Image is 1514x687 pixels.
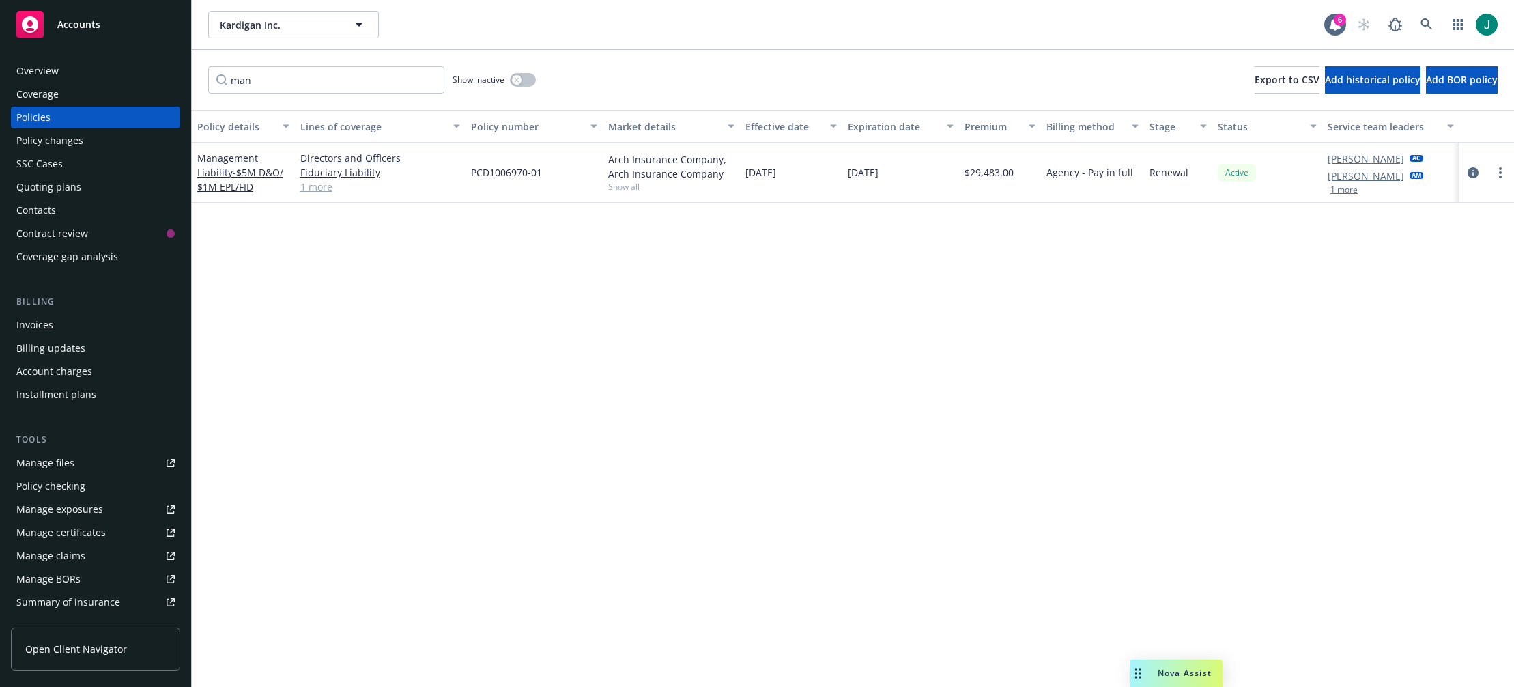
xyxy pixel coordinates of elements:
[740,110,843,143] button: Effective date
[11,176,180,198] a: Quoting plans
[965,120,1020,134] div: Premium
[220,18,338,32] span: Kardigan Inc.
[11,60,180,82] a: Overview
[11,452,180,474] a: Manage files
[16,545,85,567] div: Manage claims
[848,120,939,134] div: Expiration date
[1046,120,1124,134] div: Billing method
[466,110,603,143] button: Policy number
[16,568,81,590] div: Manage BORs
[11,615,180,636] a: Policy AI ingestions
[1334,14,1346,26] div: 6
[11,246,180,268] a: Coverage gap analysis
[453,74,504,85] span: Show inactive
[608,152,734,181] div: Arch Insurance Company, Arch Insurance Company
[16,452,74,474] div: Manage files
[16,522,106,544] div: Manage certificates
[11,384,180,406] a: Installment plans
[197,120,274,134] div: Policy details
[16,337,85,359] div: Billing updates
[16,246,118,268] div: Coverage gap analysis
[11,591,180,613] a: Summary of insurance
[11,522,180,544] a: Manage certificates
[300,120,446,134] div: Lines of coverage
[842,110,959,143] button: Expiration date
[1212,110,1322,143] button: Status
[197,152,283,193] a: Management Liability
[1350,11,1377,38] a: Start snowing
[16,199,56,221] div: Contacts
[608,120,719,134] div: Market details
[16,176,81,198] div: Quoting plans
[11,568,180,590] a: Manage BORs
[1465,165,1481,181] a: circleInformation
[11,499,180,520] a: Manage exposures
[208,11,379,38] button: Kardigan Inc.
[11,337,180,359] a: Billing updates
[16,475,85,497] div: Policy checking
[603,110,740,143] button: Market details
[471,165,542,180] span: PCD1006970-01
[959,110,1041,143] button: Premium
[1413,11,1440,38] a: Search
[11,223,180,244] a: Contract review
[11,107,180,128] a: Policies
[16,591,120,613] div: Summary of insurance
[965,165,1014,180] span: $29,483.00
[1130,660,1223,687] button: Nova Assist
[608,181,734,193] span: Show all
[1330,186,1358,194] button: 1 more
[1158,667,1212,679] span: Nova Assist
[1255,66,1319,94] button: Export to CSV
[192,110,295,143] button: Policy details
[471,120,582,134] div: Policy number
[1476,14,1498,36] img: photo
[745,165,776,180] span: [DATE]
[1322,110,1459,143] button: Service team leaders
[1218,120,1302,134] div: Status
[745,120,823,134] div: Effective date
[1130,660,1147,687] div: Drag to move
[11,295,180,309] div: Billing
[11,433,180,447] div: Tools
[1444,11,1472,38] a: Switch app
[16,384,96,406] div: Installment plans
[11,199,180,221] a: Contacts
[25,642,127,656] span: Open Client Navigator
[11,130,180,152] a: Policy changes
[16,130,83,152] div: Policy changes
[11,314,180,336] a: Invoices
[16,83,59,105] div: Coverage
[1328,120,1439,134] div: Service team leaders
[16,499,103,520] div: Manage exposures
[300,165,461,180] a: Fiduciary Liability
[300,151,461,165] a: Directors and Officers
[16,60,59,82] div: Overview
[1328,169,1404,183] a: [PERSON_NAME]
[1426,66,1498,94] button: Add BOR policy
[1382,11,1409,38] a: Report a Bug
[1149,165,1188,180] span: Renewal
[16,615,104,636] div: Policy AI ingestions
[11,5,180,44] a: Accounts
[1041,110,1144,143] button: Billing method
[1492,165,1509,181] a: more
[1328,152,1404,166] a: [PERSON_NAME]
[848,165,879,180] span: [DATE]
[1325,73,1420,86] span: Add historical policy
[11,83,180,105] a: Coverage
[1144,110,1212,143] button: Stage
[16,223,88,244] div: Contract review
[16,361,92,382] div: Account charges
[1255,73,1319,86] span: Export to CSV
[1426,73,1498,86] span: Add BOR policy
[1223,167,1251,179] span: Active
[300,180,461,194] a: 1 more
[11,475,180,497] a: Policy checking
[1149,120,1192,134] div: Stage
[16,314,53,336] div: Invoices
[197,166,283,193] span: - $5M D&O/ $1M EPL/FID
[11,361,180,382] a: Account charges
[16,107,51,128] div: Policies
